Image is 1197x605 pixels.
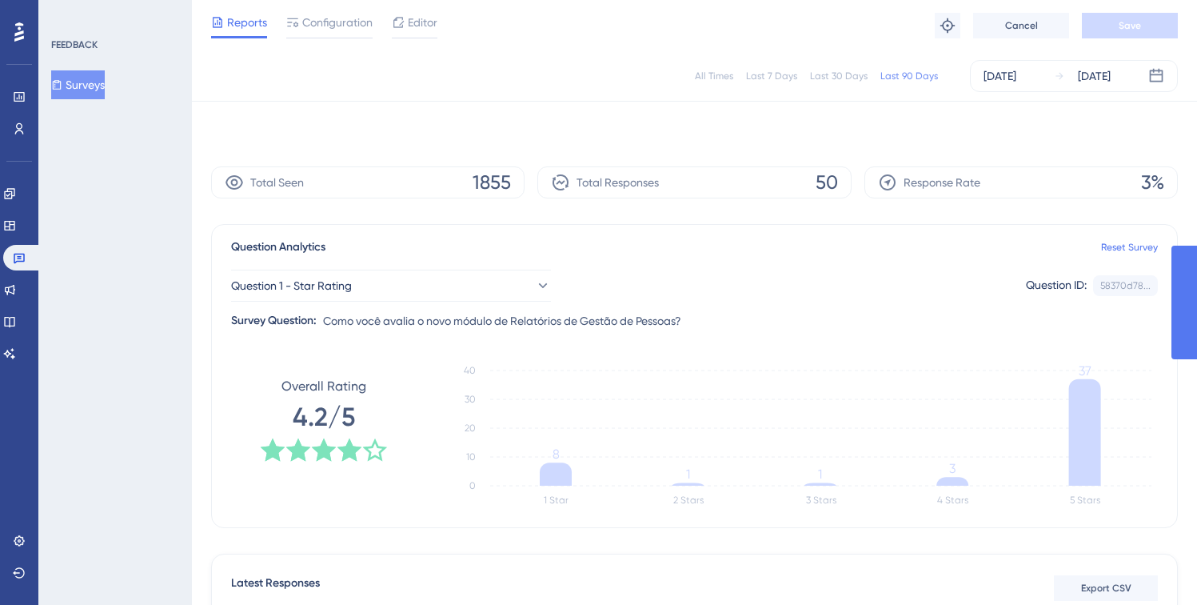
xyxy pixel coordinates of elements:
[1005,19,1038,32] span: Cancel
[1078,66,1111,86] div: [DATE]
[577,173,659,192] span: Total Responses
[816,170,838,195] span: 50
[302,13,373,32] span: Configuration
[904,173,980,192] span: Response Rate
[1081,582,1131,595] span: Export CSV
[51,70,105,99] button: Surveys
[1119,19,1141,32] span: Save
[231,276,352,295] span: Question 1 - Star Rating
[281,377,366,396] span: Overall Rating
[465,394,476,405] tspan: 30
[1079,363,1091,379] tspan: 37
[1130,542,1178,590] iframe: UserGuiding AI Assistant Launcher
[1101,241,1158,254] a: Reset Survey
[818,467,822,482] tspan: 1
[408,13,437,32] span: Editor
[553,447,560,462] tspan: 8
[227,13,267,32] span: Reports
[1054,575,1158,601] button: Export CSV
[323,311,681,331] span: Como você avalia o novo módulo de Relatórios de Gestão de Pessoas?
[544,495,569,506] text: 1 Star
[949,461,956,476] tspan: 3
[465,423,476,434] tspan: 20
[231,311,317,331] div: Survey Question:
[231,270,551,302] button: Question 1 - Star Rating
[250,173,304,192] span: Total Seen
[1070,495,1100,506] text: 5 Stars
[984,66,1016,86] div: [DATE]
[1082,13,1178,38] button: Save
[880,70,938,82] div: Last 90 Days
[469,480,476,491] tspan: 0
[231,238,325,257] span: Question Analytics
[673,495,704,506] text: 2 Stars
[473,170,511,195] span: 1855
[1141,170,1164,195] span: 3%
[973,13,1069,38] button: Cancel
[686,467,690,482] tspan: 1
[695,70,733,82] div: All Times
[937,495,968,506] text: 4 Stars
[51,38,98,51] div: FEEDBACK
[466,451,476,463] tspan: 10
[1100,279,1151,292] div: 58370d78...
[293,399,355,435] span: 4.2/5
[806,495,836,506] text: 3 Stars
[231,574,320,603] span: Latest Responses
[810,70,868,82] div: Last 30 Days
[1026,275,1087,296] div: Question ID:
[746,70,797,82] div: Last 7 Days
[464,365,476,376] tspan: 40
